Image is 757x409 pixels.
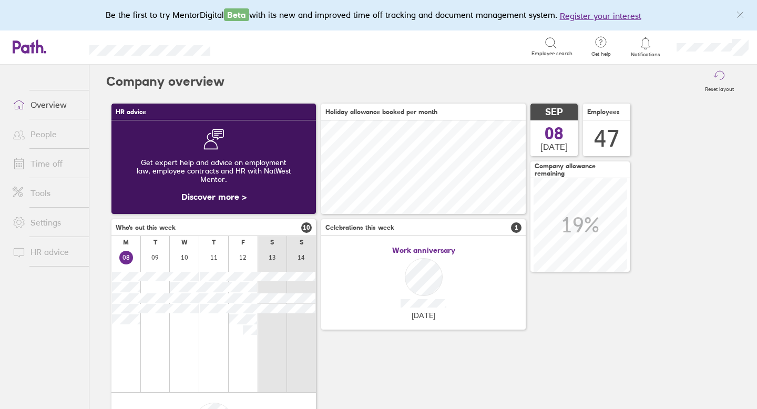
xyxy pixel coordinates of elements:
[300,239,303,246] div: S
[325,224,394,231] span: Celebrations this week
[511,222,521,233] span: 1
[123,239,129,246] div: M
[181,191,247,202] a: Discover more >
[629,52,663,58] span: Notifications
[106,65,224,98] h2: Company overview
[325,108,437,116] span: Holiday allowance booked per month
[120,150,308,192] div: Get expert help and advice on employment law, employee contracts and HR with NatWest Mentor.
[4,212,89,233] a: Settings
[116,108,146,116] span: HR advice
[4,241,89,262] a: HR advice
[392,246,455,254] span: Work anniversary
[560,9,641,22] button: Register your interest
[4,124,89,145] a: People
[545,107,563,118] span: SEP
[594,125,619,152] div: 47
[116,224,176,231] span: Who's out this week
[4,153,89,174] a: Time off
[584,51,618,57] span: Get help
[545,125,564,142] span: 08
[301,222,312,233] span: 10
[241,239,245,246] div: F
[699,65,740,98] button: Reset layout
[699,83,740,93] label: Reset layout
[181,239,188,246] div: W
[154,239,157,246] div: T
[212,239,216,246] div: T
[4,182,89,203] a: Tools
[629,36,663,58] a: Notifications
[239,42,265,51] div: Search
[4,94,89,115] a: Overview
[531,50,572,57] span: Employee search
[540,142,568,151] span: [DATE]
[224,8,249,21] span: Beta
[106,8,652,22] div: Be the first to try MentorDigital with its new and improved time off tracking and document manage...
[270,239,274,246] div: S
[535,162,626,177] span: Company allowance remaining
[412,311,435,320] span: [DATE]
[587,108,620,116] span: Employees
